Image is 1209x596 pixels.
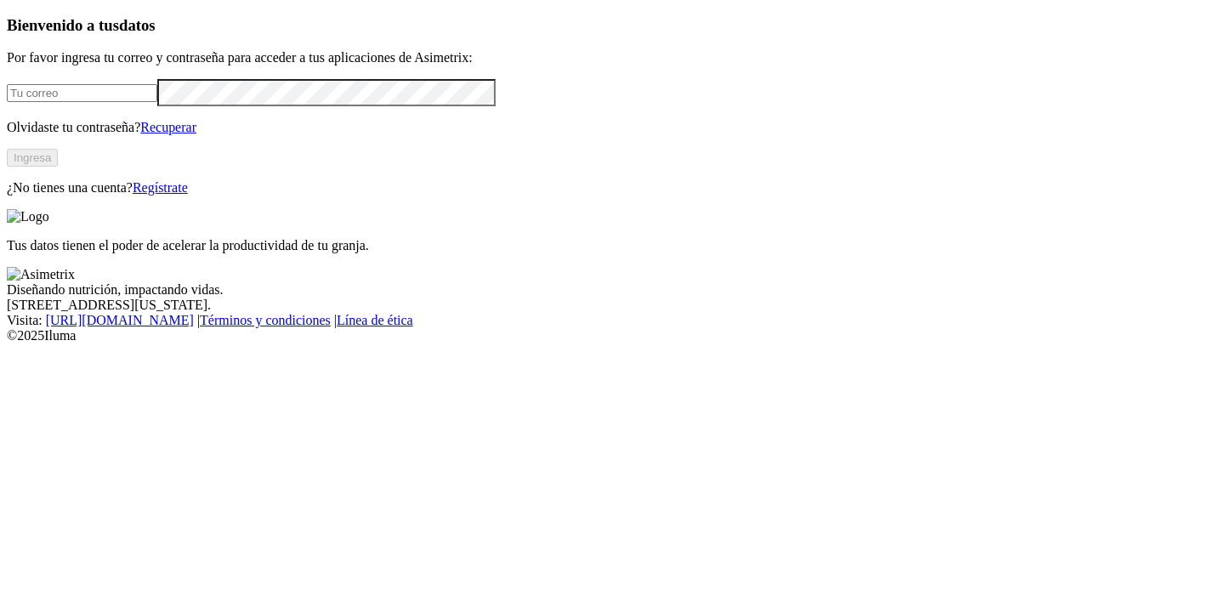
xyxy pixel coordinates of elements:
p: ¿No tienes una cuenta? [7,180,1202,196]
a: Recuperar [140,120,196,134]
h3: Bienvenido a tus [7,16,1202,35]
p: Por favor ingresa tu correo y contraseña para acceder a tus aplicaciones de Asimetrix: [7,50,1202,65]
img: Logo [7,209,49,224]
span: datos [119,16,156,34]
p: Olvidaste tu contraseña? [7,120,1202,135]
div: [STREET_ADDRESS][US_STATE]. [7,298,1202,313]
a: Términos y condiciones [200,313,331,327]
a: [URL][DOMAIN_NAME] [46,313,194,327]
a: Regístrate [133,180,188,195]
img: Asimetrix [7,267,75,282]
div: Visita : | | [7,313,1202,328]
a: Línea de ética [337,313,413,327]
p: Tus datos tienen el poder de acelerar la productividad de tu granja. [7,238,1202,253]
div: © 2025 Iluma [7,328,1202,343]
div: Diseñando nutrición, impactando vidas. [7,282,1202,298]
input: Tu correo [7,84,157,102]
button: Ingresa [7,149,58,167]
